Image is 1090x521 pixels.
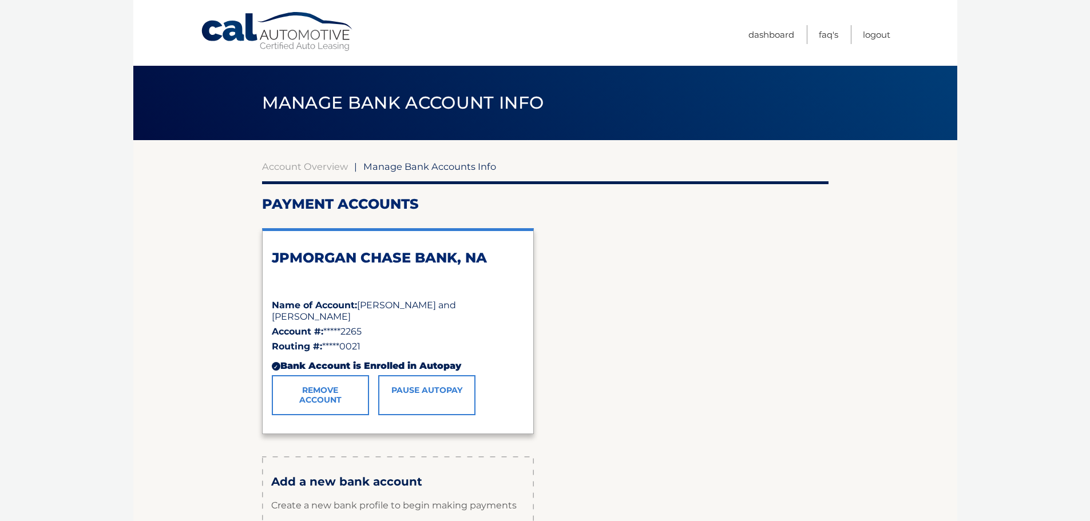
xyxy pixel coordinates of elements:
[272,326,323,337] strong: Account #:
[748,25,794,44] a: Dashboard
[262,161,348,172] a: Account Overview
[272,375,369,415] a: Remove Account
[363,161,496,172] span: Manage Bank Accounts Info
[272,341,322,352] strong: Routing #:
[272,362,280,371] div: ✓
[272,300,357,311] strong: Name of Account:
[819,25,838,44] a: FAQ's
[272,300,456,322] span: [PERSON_NAME] and [PERSON_NAME]
[262,196,829,213] h2: Payment Accounts
[200,11,355,52] a: Cal Automotive
[863,25,890,44] a: Logout
[272,249,524,267] h2: JPMORGAN CHASE BANK, NA
[272,354,524,378] div: Bank Account is Enrolled in Autopay
[262,92,544,113] span: Manage Bank Account Info
[271,475,525,489] h3: Add a new bank account
[378,375,475,415] a: Pause AutoPay
[354,161,357,172] span: |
